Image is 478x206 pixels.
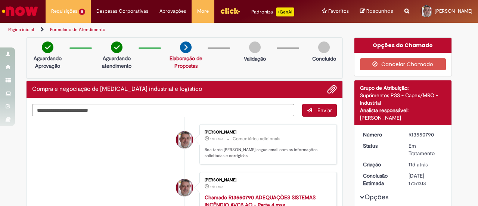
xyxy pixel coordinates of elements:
img: check-circle-green.png [111,41,122,53]
span: Favoritos [328,7,349,15]
span: More [197,7,209,15]
time: 29/09/2025 19:17:47 [210,137,223,141]
p: Aguardando atendimento [99,55,135,70]
img: ServiceNow [1,4,39,19]
span: Enviar [317,107,332,114]
span: [PERSON_NAME] [435,8,472,14]
span: Rascunhos [366,7,393,15]
div: Alexandre Soares Da Rocha [176,131,193,148]
a: Elaboração de Propostas [170,55,202,69]
time: 19/09/2025 13:50:59 [409,161,428,168]
span: Aprovações [159,7,186,15]
div: [PERSON_NAME] [205,130,329,135]
p: +GenAi [276,7,294,16]
img: check-circle-green.png [42,41,53,53]
img: arrow-next.png [180,41,192,53]
div: [DATE] 17:51:03 [409,172,443,187]
a: Rascunhos [360,8,393,15]
span: 5 [79,9,85,15]
div: 19/09/2025 13:50:59 [409,161,443,168]
a: Formulário de Atendimento [50,27,105,33]
div: [PERSON_NAME] [205,178,329,182]
p: Concluído [312,55,336,62]
dt: Criação [357,161,403,168]
div: Em Tratamento [409,142,443,157]
dt: Status [357,142,403,150]
textarea: Digite sua mensagem aqui... [32,104,294,116]
button: Adicionar anexos [327,84,337,94]
div: Opções do Chamado [354,38,452,53]
button: Cancelar Chamado [360,58,446,70]
small: Comentários adicionais [233,136,280,142]
ul: Trilhas de página [6,23,313,37]
div: Analista responsável: [360,107,446,114]
img: click_logo_yellow_360x200.png [220,5,240,16]
div: R13550790 [409,131,443,138]
p: Validação [244,55,266,62]
div: Grupo de Atribuição: [360,84,446,92]
span: 17h atrás [210,137,223,141]
div: Alexandre Soares Da Rocha [176,179,193,196]
p: Boa tarde [PERSON_NAME] segue email com as informações solicitadas e corrigidas [205,147,329,159]
time: 29/09/2025 19:17:06 [210,185,223,189]
a: Página inicial [8,27,34,33]
button: Enviar [302,104,337,117]
span: 17h atrás [210,185,223,189]
div: [PERSON_NAME] [360,114,446,122]
img: img-circle-grey.png [318,41,330,53]
div: Suprimentos PSS - Capex/MRO - Industrial [360,92,446,107]
span: 11d atrás [409,161,428,168]
img: img-circle-grey.png [249,41,261,53]
div: Padroniza [251,7,294,16]
h2: Compra e negociação de Capex industrial e logístico Histórico de tíquete [32,86,202,93]
span: Despesas Corporativas [96,7,148,15]
p: Aguardando Aprovação [30,55,66,70]
dt: Conclusão Estimada [357,172,403,187]
span: Requisições [51,7,77,15]
dt: Número [357,131,403,138]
